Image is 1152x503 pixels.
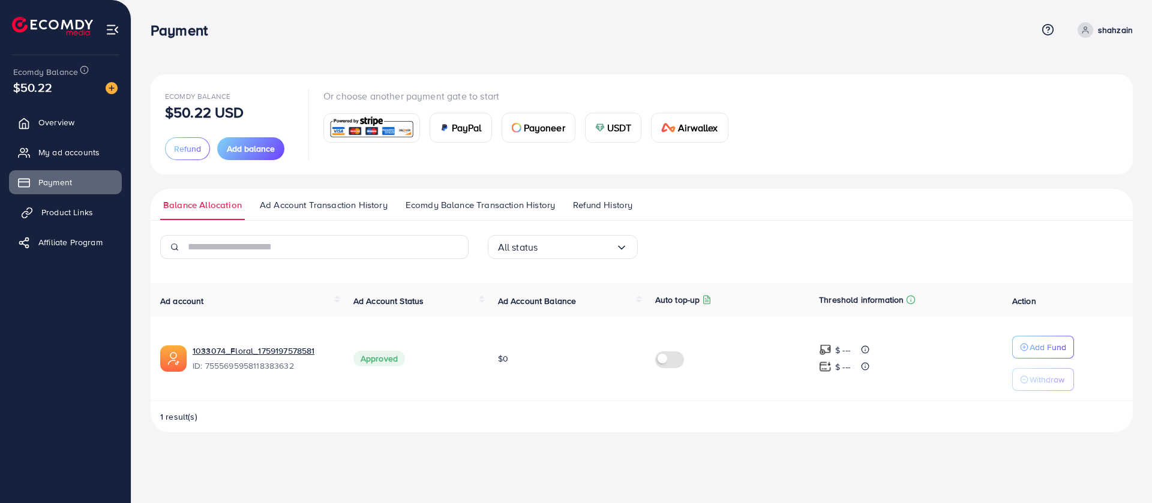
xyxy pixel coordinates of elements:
button: Refund [165,137,210,160]
span: Ad Account Status [353,295,424,307]
img: card [595,123,605,132]
span: All status [498,238,538,257]
span: Refund [174,143,201,155]
img: card [328,115,416,141]
img: card [512,123,521,132]
span: Ad Account Transaction History [260,198,388,212]
button: Add balance [217,137,284,160]
span: Balance Allocation [163,198,242,212]
a: Payment [9,170,122,194]
span: ID: 7555695958118383632 [193,360,334,372]
span: Affiliate Program [38,236,103,248]
span: Product Links [41,206,93,218]
img: logo [12,17,93,35]
img: menu [106,23,119,37]
img: ic-ads-acc.e4c84228.svg [160,345,187,372]
span: PayPal [452,121,482,135]
span: Add balance [227,143,275,155]
p: $50.22 USD [165,105,244,119]
p: $ --- [835,360,850,374]
a: cardPayoneer [502,113,575,143]
img: image [106,82,118,94]
span: Airwallex [678,121,718,135]
span: Ecomdy Balance [13,66,78,78]
a: cardPayPal [430,113,492,143]
span: Ad Account Balance [498,295,577,307]
span: USDT [607,121,632,135]
span: Refund History [573,198,632,212]
a: My ad accounts [9,140,122,164]
a: cardAirwallex [651,113,728,143]
span: Ecomdy Balance Transaction History [406,198,555,212]
a: Affiliate Program [9,230,122,254]
div: Search for option [488,235,638,259]
h3: Payment [151,22,217,39]
span: Approved [353,351,405,366]
span: Action [1012,295,1036,307]
span: $0 [498,353,508,365]
a: shahzain [1073,22,1133,38]
div: <span class='underline'>1033074_Floral_1759197578581</span></br>7555695958118383632 [193,345,334,372]
a: card [323,113,420,143]
input: Search for option [538,238,615,257]
span: $50.22 [13,79,52,96]
p: Add Fund [1030,340,1066,354]
img: top-up amount [819,344,832,356]
span: 1 result(s) [160,411,197,423]
p: shahzain [1098,23,1133,37]
a: 1033074_Floral_1759197578581 [193,345,314,357]
a: cardUSDT [585,113,642,143]
p: Threshold information [819,293,904,307]
img: top-up amount [819,360,832,373]
p: Withdraw [1030,372,1064,387]
img: card [440,123,449,132]
a: Overview [9,110,122,134]
button: Add Fund [1012,336,1074,359]
span: Overview [38,116,74,128]
span: Ad account [160,295,204,307]
p: Auto top-up [655,293,700,307]
span: Payment [38,176,72,188]
iframe: Chat [1101,449,1143,494]
p: Or choose another payment gate to start [323,89,738,103]
a: Product Links [9,200,122,224]
span: Ecomdy Balance [165,91,230,101]
button: Withdraw [1012,368,1074,391]
span: My ad accounts [38,146,100,158]
img: card [661,123,676,132]
p: $ --- [835,343,850,357]
span: Payoneer [524,121,565,135]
